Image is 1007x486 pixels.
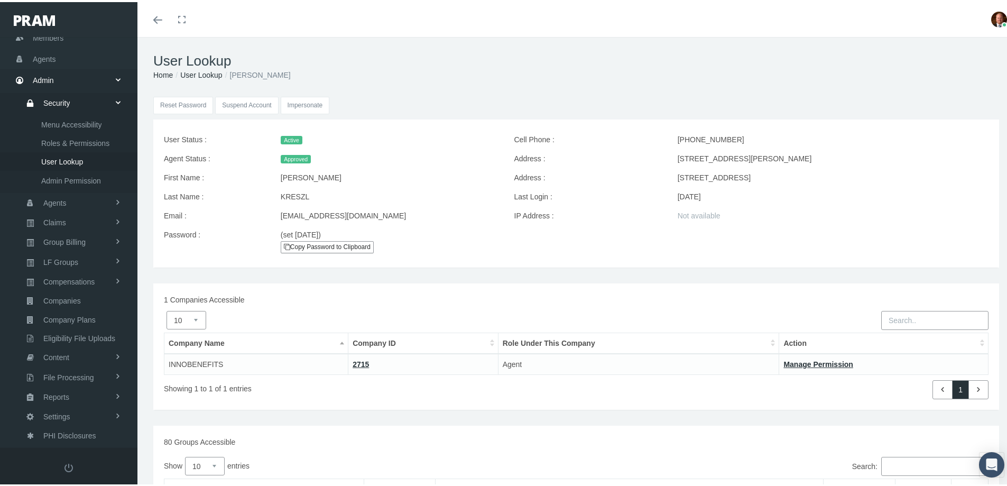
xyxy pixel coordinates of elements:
[670,128,996,147] div: [PHONE_NUMBER]
[153,51,999,67] h1: User Lookup
[156,292,996,304] div: 1 Companies Accessible
[153,95,213,112] button: Reset Password
[33,26,63,46] span: Members
[498,331,779,352] th: Role Under This Company: activate to sort column ascending
[281,95,330,112] input: Impersonate
[43,231,86,249] span: Group Billing
[43,406,70,424] span: Settings
[185,455,225,473] select: Showentries
[506,166,670,185] label: Address :
[164,352,348,373] td: INNOBENEFITS
[41,170,101,188] span: Admin Permission
[670,185,996,204] div: [DATE]
[353,358,369,366] a: 2715
[670,166,996,185] div: [STREET_ADDRESS]
[506,204,670,223] label: IP Address :
[223,67,291,79] li: [PERSON_NAME]
[43,366,94,384] span: File Processing
[180,69,222,77] a: User Lookup
[273,185,506,204] div: KRESZL
[273,223,419,255] div: (set [DATE])
[33,47,56,67] span: Agents
[43,327,115,345] span: Eligibility File Uploads
[979,450,1004,475] div: Open Intercom Messenger
[506,185,670,204] label: Last Login :
[952,378,969,397] a: 1
[156,204,273,223] label: Email :
[273,204,506,223] div: [EMAIL_ADDRESS][DOMAIN_NAME]
[43,212,66,230] span: Claims
[43,92,70,110] span: Security
[43,192,67,210] span: Agents
[43,346,69,364] span: Content
[33,68,54,88] span: Admin
[41,114,101,132] span: Menu Accessibility
[43,425,96,443] span: PHI Disclosures
[215,95,278,112] button: Suspend Account
[43,251,78,269] span: LF Groups
[43,290,81,308] span: Companies
[41,151,83,169] span: User Lookup
[41,132,109,150] span: Roles & Permissions
[576,455,988,474] label: Search:
[348,331,498,352] th: Company ID: activate to sort column ascending
[156,128,273,147] label: User Status :
[281,239,374,251] a: Copy Password to Clipboard
[43,309,96,327] span: Company Plans
[14,13,55,24] img: PRAM_20_x_78.png
[156,166,273,185] label: First Name :
[670,147,996,166] div: [STREET_ADDRESS][PERSON_NAME]
[43,386,69,404] span: Reports
[273,166,506,185] div: [PERSON_NAME]
[678,209,720,218] span: Not available
[281,134,302,142] span: Active
[881,455,988,474] input: Search:
[153,69,173,77] a: Home
[164,434,235,446] label: 80 Groups Accessible
[506,128,670,147] label: Cell Phone :
[498,352,779,373] td: Agent
[156,147,273,166] label: Agent Status :
[164,331,348,352] th: Company Name: activate to sort column descending
[991,10,1007,25] img: S_Profile_Picture_693.jpg
[281,153,311,161] span: Approved
[881,309,988,328] input: Search..
[506,147,670,166] label: Address :
[783,358,853,366] a: Manage Permission
[43,271,95,289] span: Compensations
[164,455,576,473] label: Show entries
[156,223,273,255] label: Password :
[156,185,273,204] label: Last Name :
[779,331,988,352] th: Action: activate to sort column ascending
